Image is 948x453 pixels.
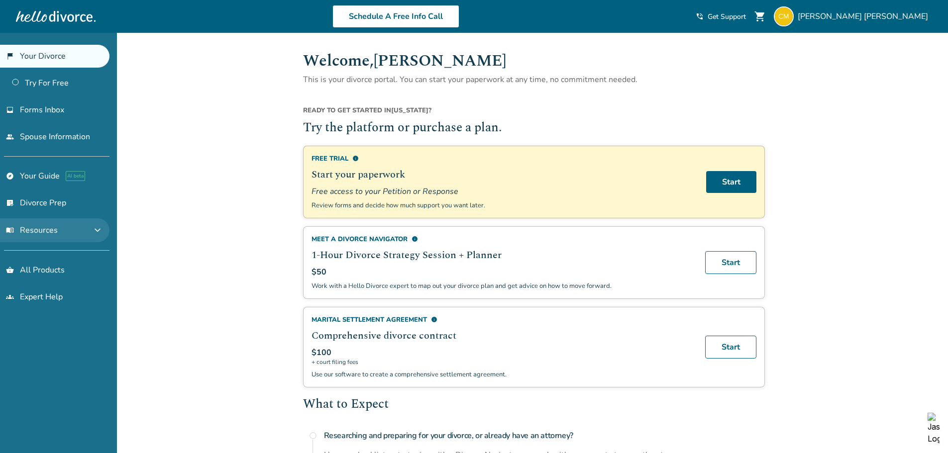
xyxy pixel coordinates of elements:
span: shopping_basket [6,266,14,274]
div: Free Trial [312,154,694,163]
div: Meet a divorce navigator [312,235,693,244]
span: Resources [6,225,58,236]
span: $50 [312,267,326,277]
span: AI beta [66,171,85,181]
span: menu_book [6,226,14,234]
div: [US_STATE] ? [303,106,765,119]
h2: Comprehensive divorce contract [312,328,693,343]
span: groups [6,293,14,301]
a: Start [705,336,756,359]
span: Forms Inbox [20,104,64,115]
iframe: Chat Widget [898,405,948,453]
h2: Try the platform or purchase a plan. [303,119,765,138]
p: Review forms and decide how much support you want later. [312,201,694,210]
h2: 1-Hour Divorce Strategy Session + Planner [312,248,693,263]
span: list_alt_check [6,199,14,207]
span: phone_in_talk [696,12,704,20]
a: phone_in_talkGet Support [696,12,746,21]
span: + court filing fees [312,358,693,366]
span: Ready to get started in [303,106,391,115]
p: This is your divorce portal. You can start your paperwork at any time, no commitment needed. [303,73,765,86]
span: info [412,236,418,242]
span: $100 [312,347,331,358]
span: inbox [6,106,14,114]
p: Use our software to create a comprehensive settlement agreement. [312,370,693,379]
span: expand_more [92,224,104,236]
div: Marital Settlement Agreement [312,315,693,324]
span: Get Support [708,12,746,21]
h2: What to Expect [303,395,765,414]
span: Free access to your Petition or Response [312,186,694,197]
a: Schedule A Free Info Call [332,5,459,28]
span: explore [6,172,14,180]
span: flag_2 [6,52,14,60]
span: [PERSON_NAME] [PERSON_NAME] [798,11,932,22]
h4: Researching and preparing for your divorce, or already have an attorney? [324,426,765,446]
span: shopping_cart [754,10,766,22]
a: Start [705,251,756,274]
a: Start [706,171,756,193]
span: people [6,133,14,141]
p: Work with a Hello Divorce expert to map out your divorce plan and get advice on how to move forward. [312,281,693,290]
span: radio_button_unchecked [309,432,317,440]
span: info [431,316,437,323]
h2: Start your paperwork [312,167,694,182]
span: info [352,155,359,162]
img: corinnemichellemurray@gmail.com [774,6,794,26]
h1: Welcome, [PERSON_NAME] [303,49,765,73]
